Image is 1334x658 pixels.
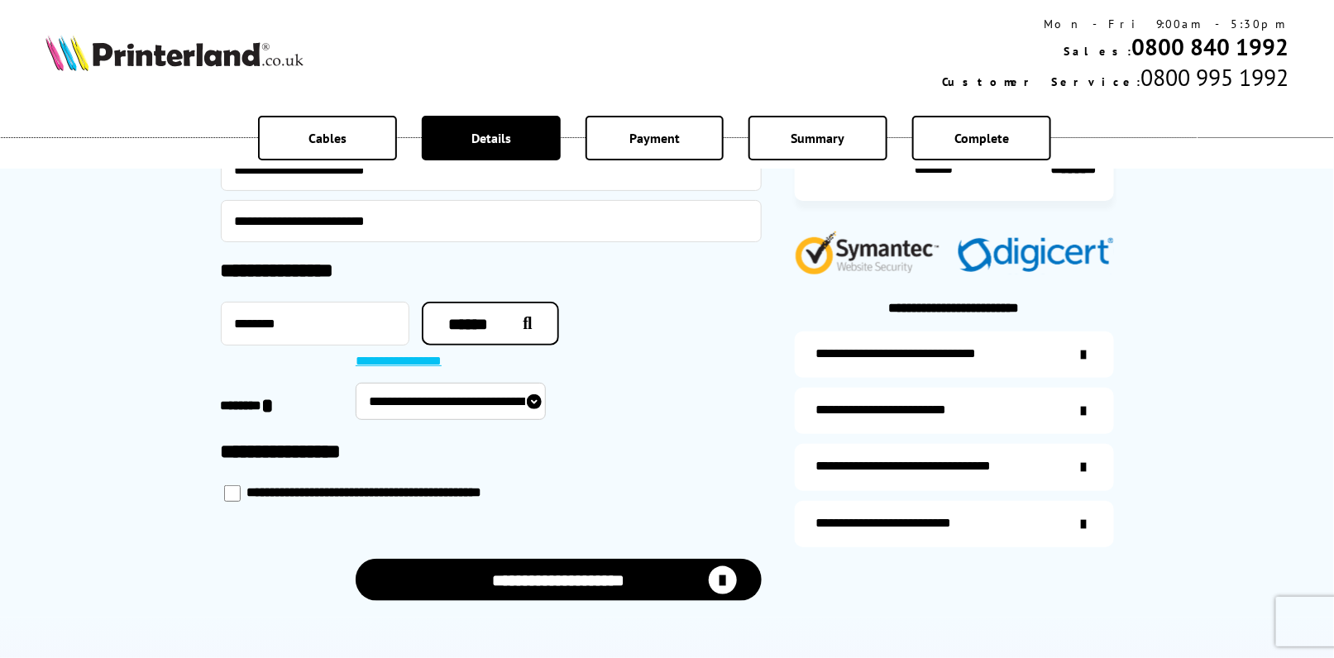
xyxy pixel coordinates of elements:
span: Complete [954,130,1009,146]
span: Summary [791,130,845,146]
div: Mon - Fri 9:00am - 5:30pm [942,17,1289,31]
img: Printerland Logo [45,35,304,71]
span: Customer Service: [942,74,1140,89]
a: additional-ink [795,331,1114,378]
a: items-arrive [795,388,1114,434]
a: secure-website [795,501,1114,547]
a: additional-cables [795,444,1114,490]
span: Details [471,130,511,146]
span: Sales: [1064,44,1131,59]
a: 0800 840 1992 [1131,31,1289,62]
span: Cables [308,130,347,146]
span: 0800 995 1992 [1140,62,1289,93]
span: Payment [629,130,680,146]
